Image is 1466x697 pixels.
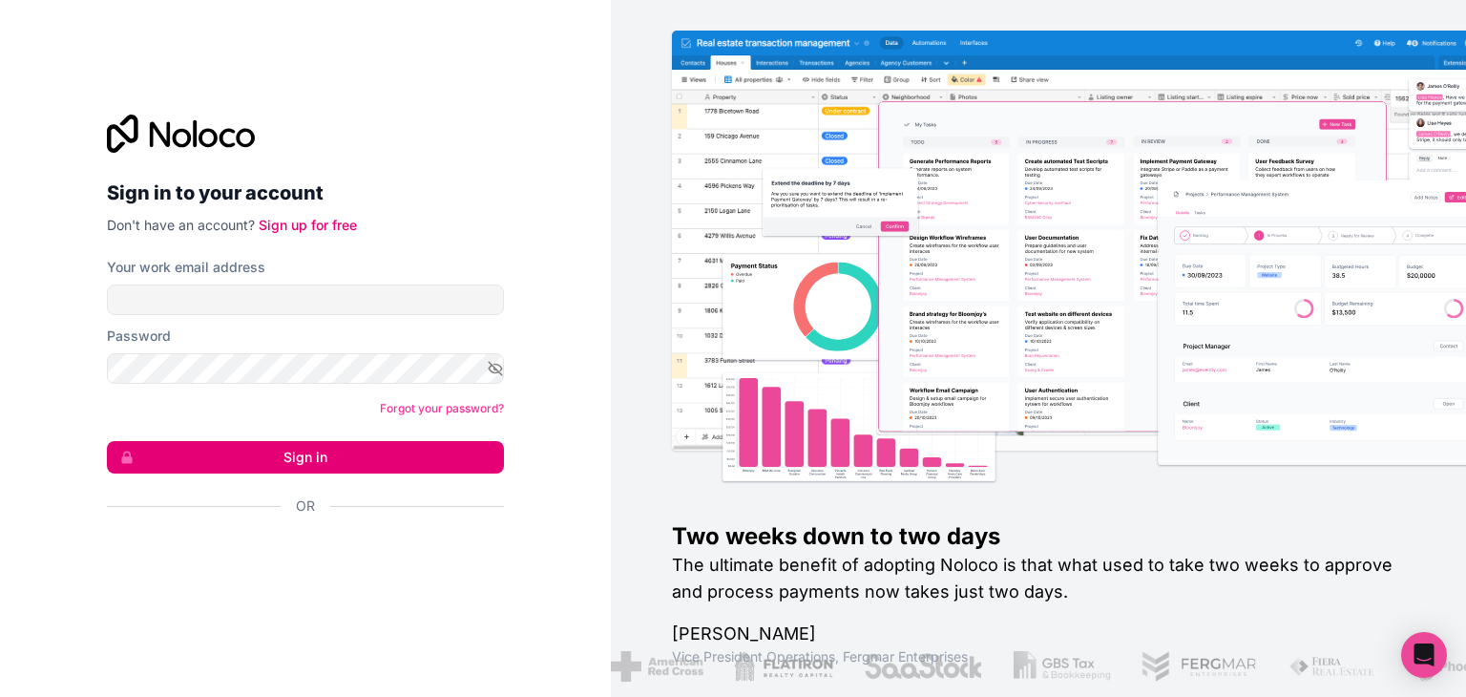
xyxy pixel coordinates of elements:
h1: [PERSON_NAME] [672,621,1405,647]
button: Sign in [107,441,504,474]
div: Open Intercom Messenger [1401,632,1447,678]
input: Password [107,353,504,384]
span: Don't have an account? [107,217,255,233]
h2: Sign in to your account [107,176,504,210]
h1: Two weeks down to two days [672,521,1405,552]
img: /assets/american-red-cross-BAupjrZR.png [610,651,702,682]
iframe: Nút Đăng nhập bằng Google [97,537,498,579]
h1: Vice President Operations , Fergmar Enterprises [672,647,1405,666]
h2: The ultimate benefit of adopting Noloco is that what used to take two weeks to approve and proces... [672,552,1405,605]
span: Or [296,496,315,516]
input: Email address [107,285,504,315]
a: Sign up for free [259,217,357,233]
label: Password [107,327,171,346]
label: Your work email address [107,258,265,277]
a: Forgot your password? [380,401,504,415]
